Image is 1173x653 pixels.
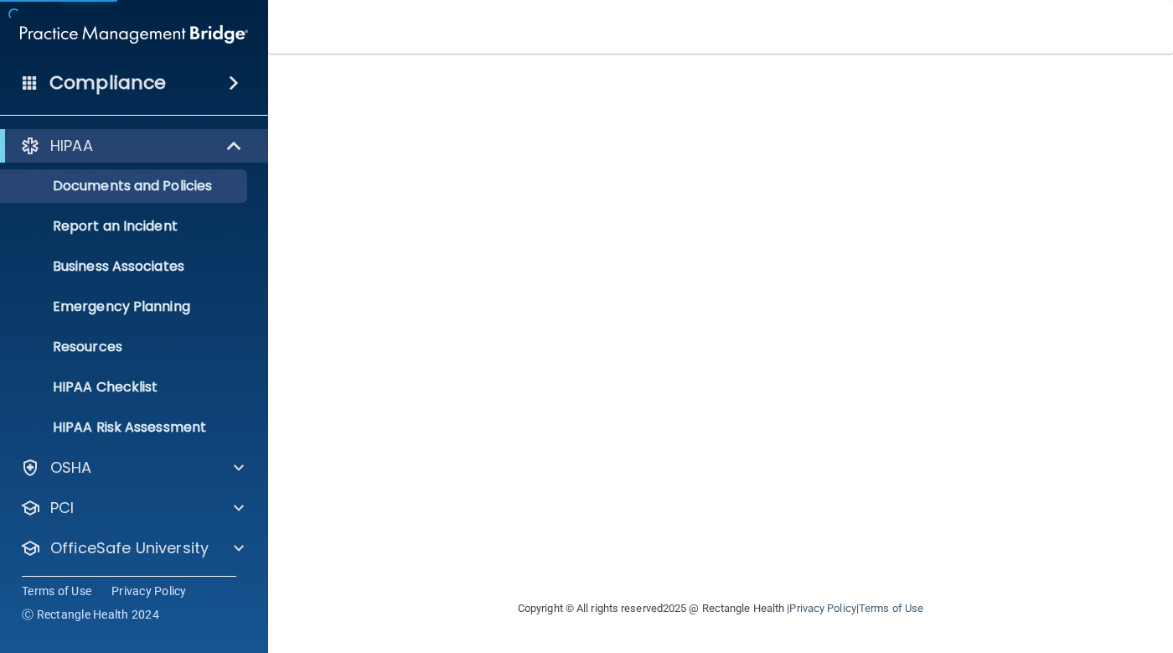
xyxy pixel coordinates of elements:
[22,583,91,599] a: Terms of Use
[50,498,74,518] p: PCI
[859,602,923,614] a: Terms of Use
[49,71,166,95] h4: Compliance
[789,602,855,614] a: Privacy Policy
[22,606,159,623] span: Ⓒ Rectangle Health 2024
[50,458,92,478] p: OSHA
[11,258,240,275] p: Business Associates
[20,458,244,478] a: OSHA
[50,136,93,156] p: HIPAA
[11,178,240,194] p: Documents and Policies
[11,218,240,235] p: Report an Incident
[20,136,243,156] a: HIPAA
[20,538,244,558] a: OfficeSafe University
[415,582,1026,635] div: Copyright © All rights reserved 2025 @ Rectangle Health | |
[11,339,240,355] p: Resources
[20,498,244,518] a: PCI
[50,538,209,558] p: OfficeSafe University
[11,298,240,315] p: Emergency Planning
[11,379,240,396] p: HIPAA Checklist
[111,583,187,599] a: Privacy Policy
[11,419,240,436] p: HIPAA Risk Assessment
[20,18,248,51] img: PMB logo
